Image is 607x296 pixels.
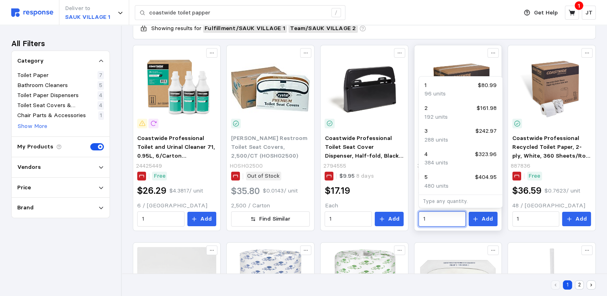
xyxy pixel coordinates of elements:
p: 1 [578,1,580,10]
span: Coastwide Professional Recycled Toilet Paper, 2-ply, White, 360 Sheets/Roll, 48 Rolls/Case (CW20189) [512,134,591,168]
input: Qty [423,212,461,226]
p: Showing results for [151,24,201,33]
span: Fulfillment / SAUK VILLAGE 1 [205,24,285,32]
p: 7 [99,71,102,80]
p: $80.99 [478,81,497,90]
p: Vendors [17,163,41,172]
p: Price [17,183,31,192]
p: 887836 [511,162,530,170]
img: 2B5F7CFE-B17F-4187-BEA31E9939DF9D2A_sc7 [137,50,216,129]
button: Add [562,212,591,226]
p: 192 units [424,113,448,122]
p: 3 [424,127,428,136]
p: $0.7623 / unit [544,187,580,195]
span: Team / SAUK VILLAGE 2 [290,24,356,32]
img: s0165002_sc7 [231,50,310,129]
input: Qty [517,212,555,226]
p: Free [153,172,165,180]
img: s1204183_sc7 [512,50,591,129]
button: Add [187,212,216,226]
p: Add [388,215,400,223]
p: 24425449 [136,162,162,170]
span: 8 days [355,172,374,179]
p: 1 [424,81,427,90]
p: HOSHG2500 [229,162,263,170]
span: [PERSON_NAME] Restroom Toilet Seat Covers, 2,500/CT (HOSHG2500) [231,134,307,159]
p: Each [325,201,404,210]
img: s1168074_sc7 [325,50,404,129]
p: Show More [18,122,47,131]
p: Add [575,215,587,223]
p: 480 units [424,182,449,191]
p: 384 units [424,158,448,167]
h2: $26.29 [137,184,166,197]
p: $323.96 [475,150,497,159]
input: Qty [329,212,367,226]
p: 1 [100,111,102,120]
h3: All Filters [11,38,45,49]
p: 288 units [424,136,448,144]
p: JT [585,8,593,17]
p: $161.98 [477,104,497,113]
p: 2794555 [323,162,346,170]
p: Toilet Paper [17,71,49,80]
button: 2 [575,280,584,290]
span: Coastwide Professional Toilet Seat Cover Dispenser, Half-fold, Black (CW52030/BPR5203) [325,134,403,168]
div: / [331,8,341,18]
p: Add [200,215,212,223]
p: $404.95 [475,173,497,182]
p: Out of Stock [247,172,280,180]
p: 6 / [GEOGRAPHIC_DATA] [137,201,216,210]
p: Free [528,172,540,180]
p: $242.97 [475,127,497,136]
h2: $17.19 [325,184,350,197]
p: Type any quantity. [423,198,498,205]
p: Category [17,57,44,65]
p: Toilet Seat Covers & Dispensers [17,101,96,110]
h2: $35.80 [231,185,260,197]
p: 5 [99,81,102,90]
button: JT [582,6,596,20]
h2: $36.59 [512,184,542,197]
p: 48 / [GEOGRAPHIC_DATA] [512,201,591,210]
p: SAUK VILLAGE 1 [65,13,110,22]
p: Chair Parts & Accessories [17,111,86,120]
p: 2,500 / Carton [231,201,310,210]
button: 1 [563,280,572,290]
p: Bathroom Cleaners [17,81,68,90]
span: Coastwide Professional Toilet and Urinal Cleaner 71, 0.95L, 6/Carton (CW710032-A) [137,134,215,168]
p: 4 [424,150,428,159]
img: svg%3e [11,8,53,17]
p: 365377 [417,162,437,170]
p: $9.95 [339,172,374,180]
p: 4 [99,101,102,110]
p: 5 [424,173,428,182]
p: Find Similar [259,215,290,223]
p: 2 [424,104,428,113]
p: Brand [17,203,34,212]
p: 96 units [424,89,446,98]
button: Find Similar [231,211,310,227]
input: Search for a product name or SKU [149,6,327,20]
p: Deliver to [65,4,110,13]
p: 4 [99,91,102,100]
p: Add [481,215,493,223]
button: Show More [17,122,48,131]
p: Toilet Paper Dispensers [17,91,79,100]
p: My Products [17,142,53,151]
button: Add [375,212,404,226]
p: $4.3817 / unit [169,187,203,195]
p: $0.0143 / unit [263,187,298,195]
p: Get Help [534,8,558,17]
button: Add [469,212,497,226]
input: Qty [142,212,180,226]
button: Get Help [519,5,562,20]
